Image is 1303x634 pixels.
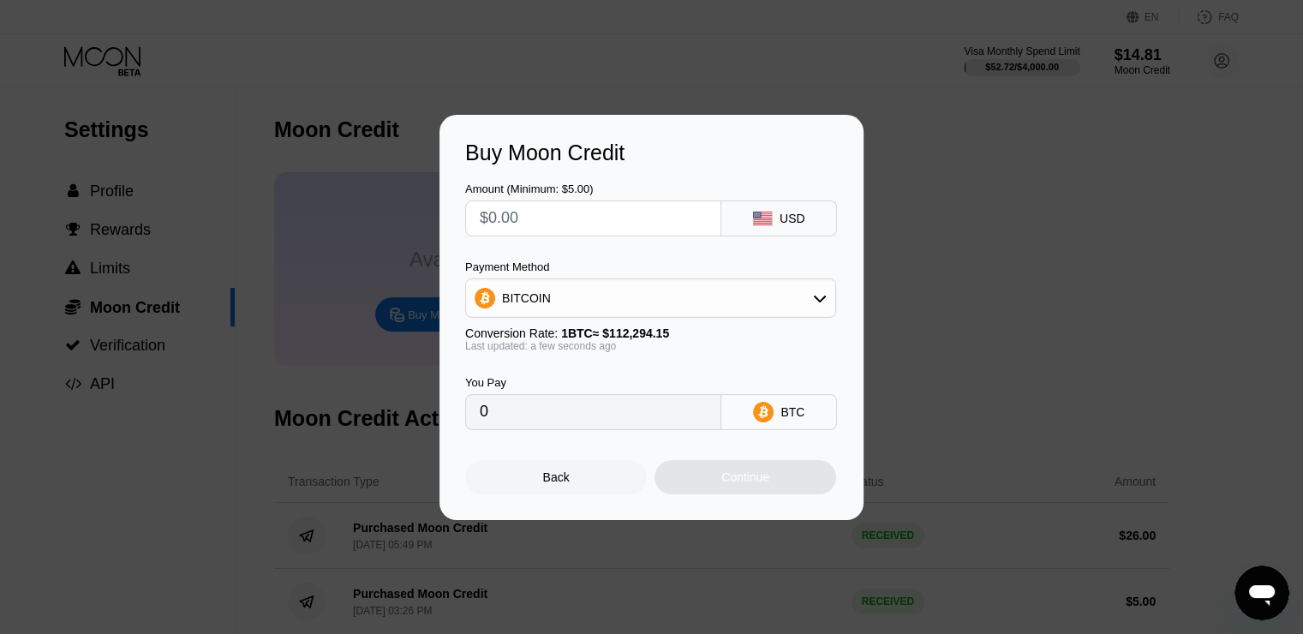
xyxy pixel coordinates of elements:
div: You Pay [465,376,721,389]
div: BITCOIN [502,291,551,305]
iframe: Кнопка запуска окна обмена сообщениями [1234,565,1289,620]
div: BTC [780,405,804,419]
div: BITCOIN [466,281,835,315]
div: Back [465,460,647,494]
div: Last updated: a few seconds ago [465,340,836,352]
input: $0.00 [480,201,707,236]
div: Back [543,470,570,484]
span: 1 BTC ≈ $112,294.15 [561,326,669,340]
div: Buy Moon Credit [465,141,838,165]
div: Conversion Rate: [465,326,836,340]
div: USD [780,212,805,225]
div: Payment Method [465,260,836,273]
div: Amount (Minimum: $5.00) [465,182,721,195]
